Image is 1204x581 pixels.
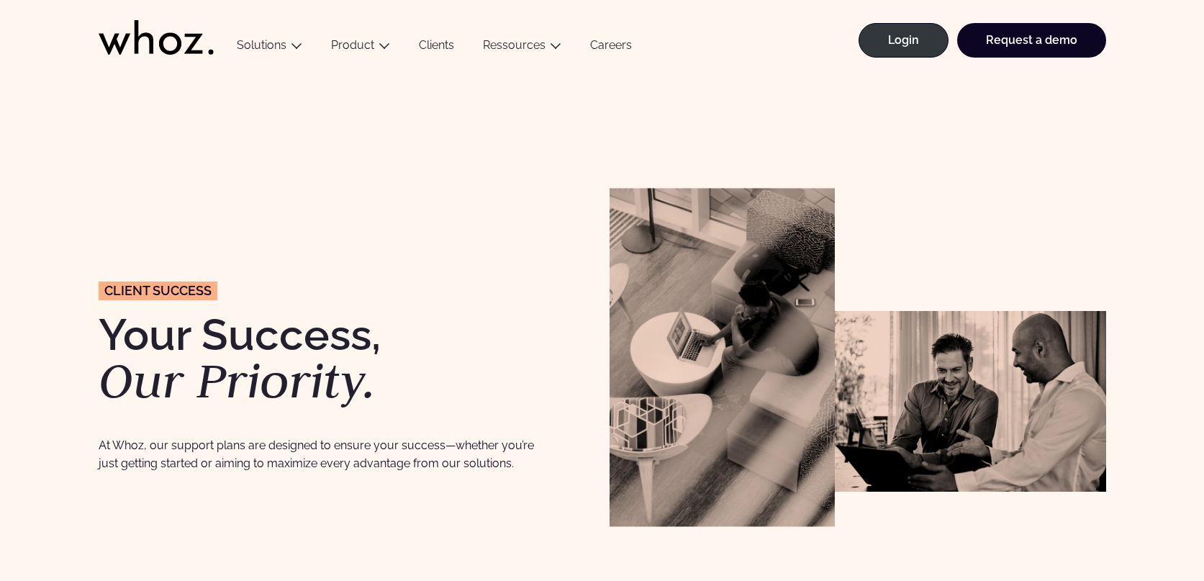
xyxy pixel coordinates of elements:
[469,38,576,58] button: Ressources
[483,38,546,52] a: Ressources
[222,38,317,58] button: Solutions
[957,23,1106,58] a: Request a demo
[99,348,376,412] em: Our Priority.
[104,284,212,297] span: Client Success
[331,38,374,52] a: Product
[404,38,469,58] a: Clients
[859,23,949,58] a: Login
[99,436,546,473] p: At Whoz, our support plans are designed to ensure your success—whether you’re just getting starte...
[99,313,595,405] h1: Your Success,
[576,38,646,58] a: Careers
[317,38,404,58] button: Product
